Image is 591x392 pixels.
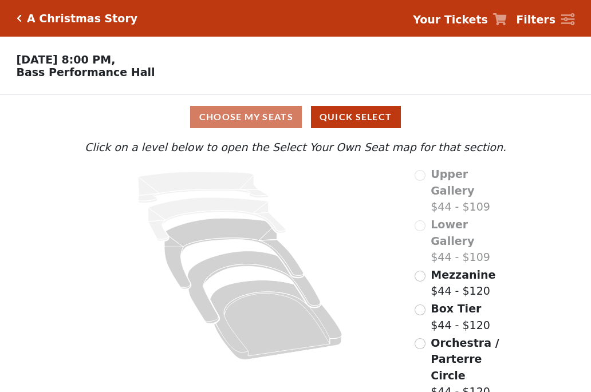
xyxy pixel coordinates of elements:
[413,11,507,28] a: Your Tickets
[27,12,137,25] h5: A Christmas Story
[431,336,499,382] span: Orchestra / Parterre Circle
[431,168,474,197] span: Upper Gallery
[431,216,509,266] label: $44 - $109
[82,139,509,156] p: Click on a level below to open the Select Your Own Seat map for that section.
[431,302,481,315] span: Box Tier
[148,197,286,241] path: Lower Gallery - Seats Available: 0
[431,300,490,333] label: $44 - $120
[431,268,495,281] span: Mezzanine
[311,106,401,128] button: Quick Select
[431,218,474,247] span: Lower Gallery
[210,280,342,360] path: Orchestra / Parterre Circle - Seats Available: 154
[17,14,22,22] a: Click here to go back to filters
[431,267,495,299] label: $44 - $120
[138,172,269,203] path: Upper Gallery - Seats Available: 0
[516,11,574,28] a: Filters
[413,13,488,26] strong: Your Tickets
[516,13,555,26] strong: Filters
[431,166,509,215] label: $44 - $109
